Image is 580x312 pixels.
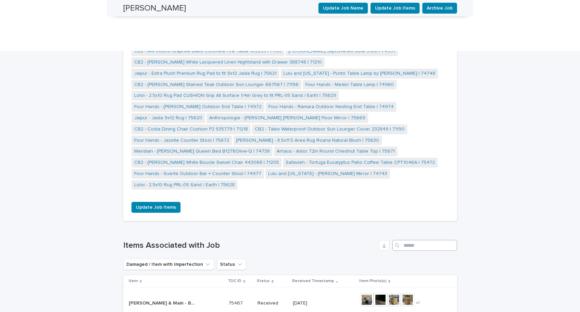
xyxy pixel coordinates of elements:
button: Update Job Items [131,202,181,213]
span: Update Job Items [375,5,415,12]
a: CB2 - Taiko Waterproof Outdoor Sun Lounger Cover 232849 | 71190 [255,126,405,133]
a: Lulu and [US_STATE] - [PERSON_NAME] Mirror | 74743 [268,170,387,177]
h2: [PERSON_NAME] [123,3,186,13]
a: Four Hands - Medici Table Lamp | 74960 [305,81,394,88]
a: Four Hands - Ramara Outdoor Nesting End Table | 74974 [268,103,394,110]
a: [PERSON_NAME] - 8.5x11.5 Area Rug Roana Natural Blush | 75630 [236,137,379,144]
button: Update Job Name [318,3,368,14]
p: [DATE] [293,300,355,306]
button: Archive Job [422,3,457,14]
a: [PERSON_NAME] Slipcovered Sofa 99ftft | 74991 [288,48,395,55]
span: Update Job Name [323,5,363,12]
a: Anthropologie - [PERSON_NAME] [PERSON_NAME] Floor Mirror | 75669 [209,115,365,122]
button: Damaged / Item with Imperfection [123,259,214,270]
span: Archive Job [427,5,453,12]
p: Received [257,300,287,306]
h1: Items Associated with Job [123,241,376,250]
a: Lulu and [US_STATE] - Punto Table Lamp by [PERSON_NAME] | 74748 [283,70,435,77]
button: Update Job Items [371,3,420,14]
a: CB2 - [PERSON_NAME] White Lacquered Linen Nightstand with Drawer 388748 | 71210 [134,59,322,66]
a: Meridian - [PERSON_NAME] Queen Bed B1276Olive-Q | 74738 [134,148,270,155]
p: 75467 [229,299,244,306]
a: Arhaus - Astor 72in Round Chestnut Table Top | 75671 [277,148,395,155]
p: Received Timestamp [292,277,334,285]
span: + 1 [416,301,420,305]
p: Status [257,277,270,285]
p: TDC ID [228,277,241,285]
input: Search [392,240,457,251]
a: Jaipur - Extra Plush Premium Rug Pad to fit 9x12 Jaida Rug | 75621 [134,70,277,77]
a: CB2 - [PERSON_NAME] Stained Teak Outdoor Sun Lounger 667567 | 71196 [134,81,299,88]
p: Item [129,277,138,285]
p: Item Photo(s) [359,277,387,285]
a: Safavieh - Tortuga Eucalyptus Patio Coffee Table CPT1046A | 75472 [286,159,435,166]
a: Loloi - 2.5x10 Rug Pad CUSHION Grip All Surface 1/4in Grey to fit PRL-05 Sand / Earth | 75629 [134,92,336,99]
a: Four Hands - [PERSON_NAME] Outdoor End Table | 74972 [134,103,262,110]
a: CB2 - Ark Round Graphite Black Concrete Fire Table 109255 | 71193 [134,48,282,55]
a: Jaipur - Jaida 9x12 Rug | 75620 [134,115,202,122]
button: Status [217,259,246,270]
p: Joss & Main - Bowmin End Table | 75467 [129,299,198,306]
a: CB2 - Costa Dining Chair Cushion P2 535779 | 71218 [134,126,248,133]
a: Four Hands - Suerte Outdoor Bar + Counter Stool | 74977 [134,170,261,177]
a: Loloi - 2.5x10 Rug PRL-05 Sand / Earth | 75628 [134,181,235,189]
a: Four Hands - Jazelle Counter Stool | 75672 [134,137,229,144]
a: CB2 - [PERSON_NAME] White Boucle Swivel Chair 443068 | 71205 [134,159,279,166]
span: Update Job Items [136,204,176,211]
